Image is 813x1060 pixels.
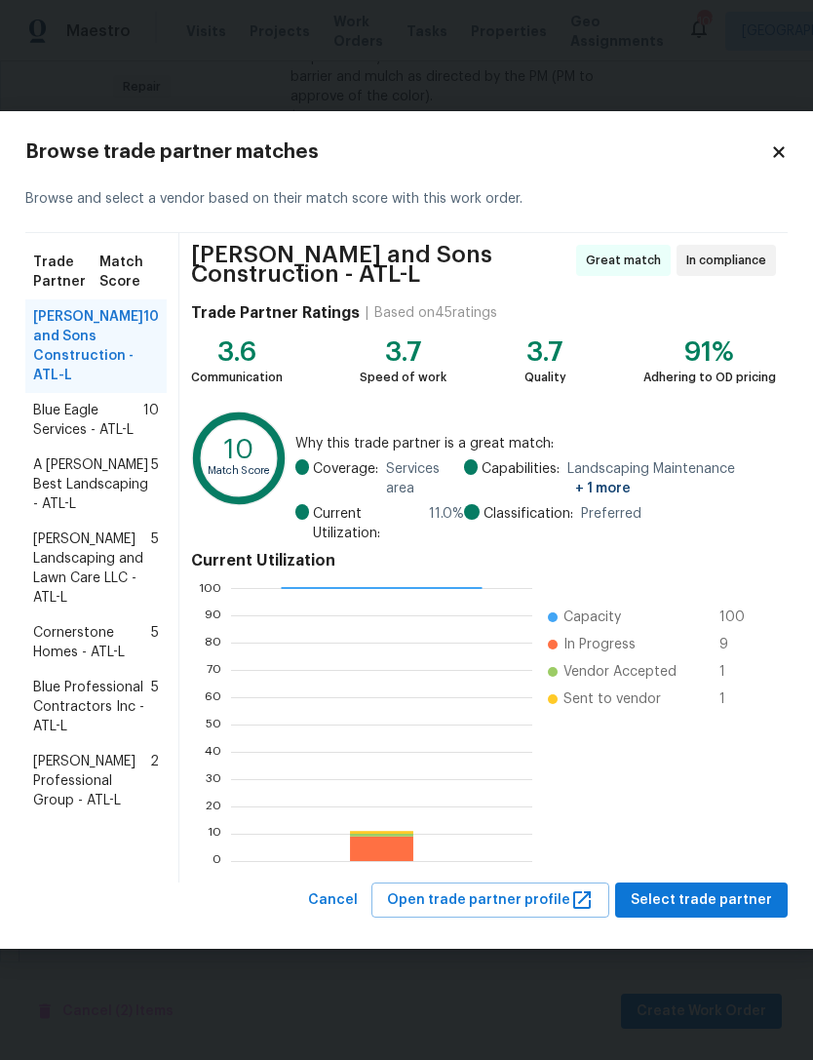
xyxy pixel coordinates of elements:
span: Current Utilization: [313,504,421,543]
span: Great match [586,251,669,270]
span: Select trade partner [631,888,772,913]
span: In Progress [563,635,636,654]
text: Match Score [208,466,271,477]
text: 10 [208,827,221,839]
span: Cancel [308,888,358,913]
span: Preferred [581,504,641,524]
text: 40 [205,745,221,757]
span: 5 [151,678,159,736]
text: 0 [213,854,221,866]
span: Trade Partner [33,253,99,292]
span: Blue Professional Contractors Inc - ATL-L [33,678,151,736]
span: Cornerstone Homes - ATL-L [33,623,151,662]
text: 60 [205,690,221,702]
span: Classification: [484,504,573,524]
text: 50 [206,718,221,729]
span: Coverage: [313,459,378,498]
span: A [PERSON_NAME] Best Landscaping - ATL-L [33,455,151,514]
text: 30 [206,772,221,784]
span: + 1 more [575,482,631,495]
span: In compliance [686,251,774,270]
div: | [360,303,374,323]
span: 11.0 % [429,504,464,543]
div: Speed of work [360,368,446,387]
button: Select trade partner [615,883,788,919]
h4: Current Utilization [191,551,776,570]
span: [PERSON_NAME] and Sons Construction - ATL-L [191,245,570,284]
span: 9 [719,635,751,654]
span: 5 [151,455,159,514]
span: 100 [719,608,751,627]
span: 1 [719,689,751,709]
span: 5 [151,530,159,608]
div: 3.7 [360,342,446,362]
div: Browse and select a vendor based on their match score with this work order. [25,166,788,233]
h4: Trade Partner Ratings [191,303,360,323]
span: 2 [150,752,159,810]
span: 1 [719,662,751,682]
text: 80 [205,636,221,648]
text: 100 [199,581,221,593]
div: 91% [643,342,776,362]
div: Based on 45 ratings [374,303,497,323]
div: 3.6 [191,342,283,362]
span: Open trade partner profile [387,888,594,913]
button: Open trade partner profile [371,883,609,919]
span: 5 [151,623,159,662]
div: 3.7 [524,342,566,362]
span: Blue Eagle Services - ATL-L [33,401,143,440]
span: Why this trade partner is a great match: [295,434,776,453]
span: Landscaping Maintenance [567,459,776,498]
span: [PERSON_NAME] and Sons Construction - ATL-L [33,307,143,385]
span: Services area [386,459,464,498]
div: Communication [191,368,283,387]
div: Quality [524,368,566,387]
span: [PERSON_NAME] Professional Group - ATL-L [33,752,150,810]
span: Capacity [563,608,621,627]
text: 70 [207,663,221,675]
text: 10 [224,437,253,463]
text: 90 [205,609,221,620]
span: Match Score [99,253,159,292]
span: 10 [143,401,159,440]
span: Sent to vendor [563,689,661,709]
span: 10 [143,307,159,385]
div: Adhering to OD pricing [643,368,776,387]
text: 20 [206,800,221,811]
h2: Browse trade partner matches [25,142,770,162]
button: Cancel [300,883,366,919]
span: Capabilities: [482,459,560,498]
span: [PERSON_NAME] Landscaping and Lawn Care LLC - ATL-L [33,530,151,608]
span: Vendor Accepted [563,662,677,682]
